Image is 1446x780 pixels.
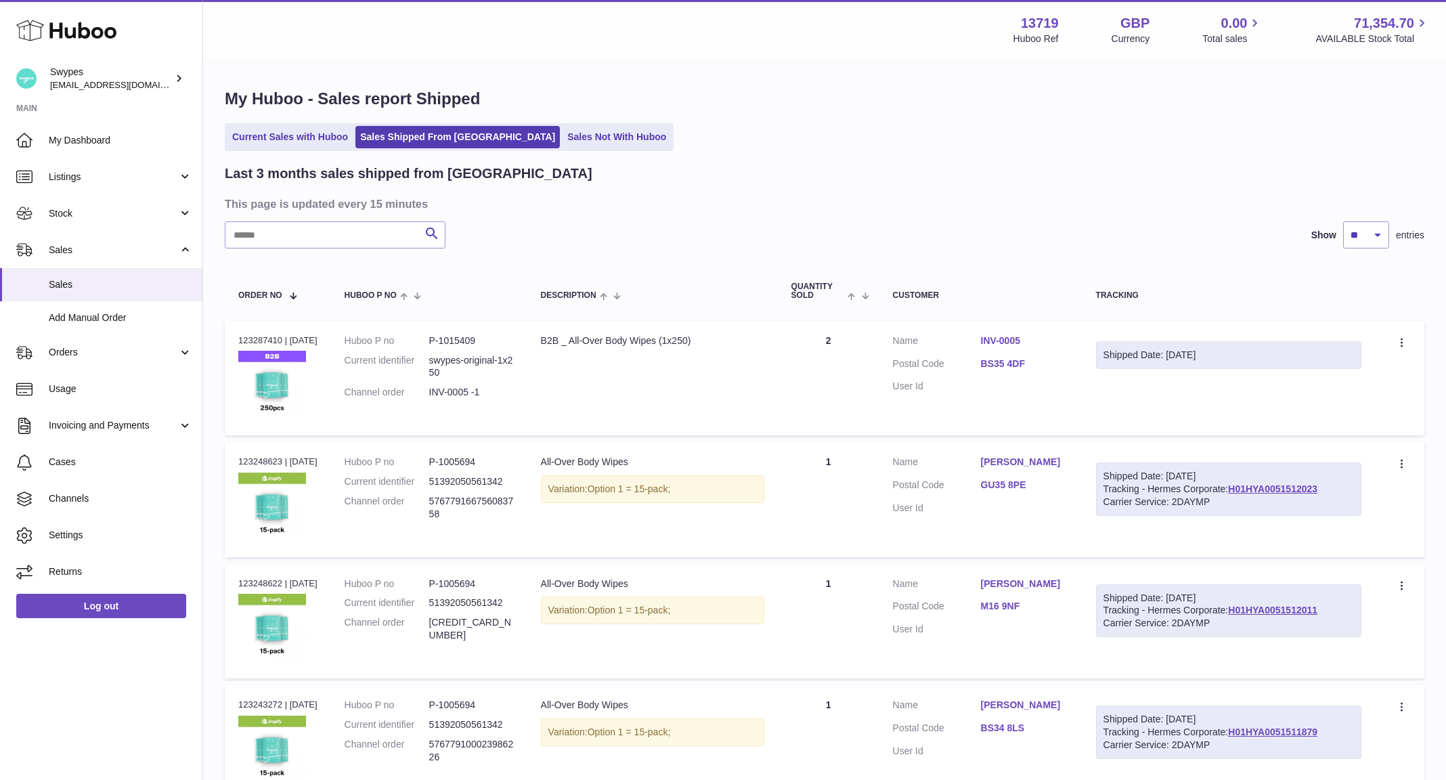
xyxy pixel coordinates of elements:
[1021,14,1059,32] strong: 13719
[1096,291,1361,300] div: Tracking
[541,475,764,503] div: Variation:
[49,456,192,469] span: Cases
[981,334,1069,347] a: INV-0005
[49,492,192,505] span: Channels
[49,529,192,542] span: Settings
[238,456,317,468] div: 123248623 | [DATE]
[1096,462,1361,516] div: Tracking - Hermes Corporate:
[345,718,429,731] dt: Current identifier
[981,578,1069,590] a: [PERSON_NAME]
[778,564,879,678] td: 1
[1103,496,1354,508] div: Carrier Service: 2DAYMP
[1228,605,1317,615] a: H01HYA0051512011
[1354,14,1414,32] span: 71,354.70
[1103,470,1354,483] div: Shipped Date: [DATE]
[1103,617,1354,630] div: Carrier Service: 2DAYMP
[541,334,764,347] div: B2B _ All-Over Body Wipes (1x250)
[1103,713,1354,726] div: Shipped Date: [DATE]
[345,475,429,488] dt: Current identifier
[893,623,981,636] dt: User Id
[429,597,514,609] dd: 51392050561342
[49,171,178,183] span: Listings
[429,354,514,380] dd: swypes-original-1x250
[227,126,353,148] a: Current Sales with Huboo
[778,321,879,435] td: 2
[588,605,671,615] span: Option 1 = 15-pack;
[893,502,981,515] dt: User Id
[345,334,429,347] dt: Huboo P no
[1096,584,1361,638] div: Tracking - Hermes Corporate:
[893,334,981,351] dt: Name
[588,727,671,737] span: Option 1 = 15-pack;
[49,278,192,291] span: Sales
[345,456,429,469] dt: Huboo P no
[1103,349,1354,362] div: Shipped Date: [DATE]
[1202,14,1263,45] a: 0.00 Total sales
[50,66,172,91] div: Swypes
[225,165,592,183] h2: Last 3 months sales shipped from [GEOGRAPHIC_DATA]
[1202,32,1263,45] span: Total sales
[225,88,1424,110] h1: My Huboo - Sales report Shipped
[893,357,981,374] dt: Postal Code
[355,126,560,148] a: Sales Shipped From [GEOGRAPHIC_DATA]
[238,351,306,418] img: 137191728917045.png
[345,386,429,399] dt: Channel order
[981,600,1069,613] a: M16 9NF
[1112,32,1150,45] div: Currency
[893,291,1069,300] div: Customer
[981,699,1069,712] a: [PERSON_NAME]
[49,311,192,324] span: Add Manual Order
[49,346,178,359] span: Orders
[541,456,764,469] div: All-Over Body Wipes
[1311,229,1336,242] label: Show
[238,699,317,711] div: 123243272 | [DATE]
[345,597,429,609] dt: Current identifier
[541,578,764,590] div: All-Over Body Wipes
[225,196,1421,211] h3: This page is updated every 15 minutes
[429,578,514,590] dd: P-1005694
[1315,14,1430,45] a: 71,354.70 AVAILABLE Stock Total
[238,594,306,662] img: 137191726829119.png
[893,699,981,715] dt: Name
[50,79,199,90] span: [EMAIL_ADDRESS][DOMAIN_NAME]
[429,495,514,521] dd: 576779166756083758
[541,597,764,624] div: Variation:
[541,699,764,712] div: All-Over Body Wipes
[981,722,1069,735] a: BS34 8LS
[16,68,37,89] img: hello@swypes.co.uk
[1228,727,1317,737] a: H01HYA0051511879
[893,600,981,616] dt: Postal Code
[429,334,514,347] dd: P-1015409
[1096,706,1361,759] div: Tracking - Hermes Corporate:
[238,334,317,347] div: 123287410 | [DATE]
[345,616,429,642] dt: Channel order
[49,244,178,257] span: Sales
[49,207,178,220] span: Stock
[429,738,514,764] dd: 576779100023986226
[541,718,764,746] div: Variation:
[791,282,845,300] span: Quantity Sold
[1228,483,1317,494] a: H01HYA0051512023
[981,456,1069,469] a: [PERSON_NAME]
[588,483,671,494] span: Option 1 = 15-pack;
[16,594,186,618] a: Log out
[49,383,192,395] span: Usage
[49,419,178,432] span: Invoicing and Payments
[345,578,429,590] dt: Huboo P no
[1396,229,1424,242] span: entries
[345,738,429,764] dt: Channel order
[893,745,981,758] dt: User Id
[563,126,671,148] a: Sales Not With Huboo
[981,357,1069,370] a: BS35 4DF
[345,495,429,521] dt: Channel order
[1120,14,1149,32] strong: GBP
[1315,32,1430,45] span: AVAILABLE Stock Total
[1103,739,1354,752] div: Carrier Service: 2DAYMP
[893,456,981,472] dt: Name
[429,475,514,488] dd: 51392050561342
[429,616,514,642] dd: [CREDIT_CARD_NUMBER]
[893,479,981,495] dt: Postal Code
[345,699,429,712] dt: Huboo P no
[1013,32,1059,45] div: Huboo Ref
[345,354,429,380] dt: Current identifier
